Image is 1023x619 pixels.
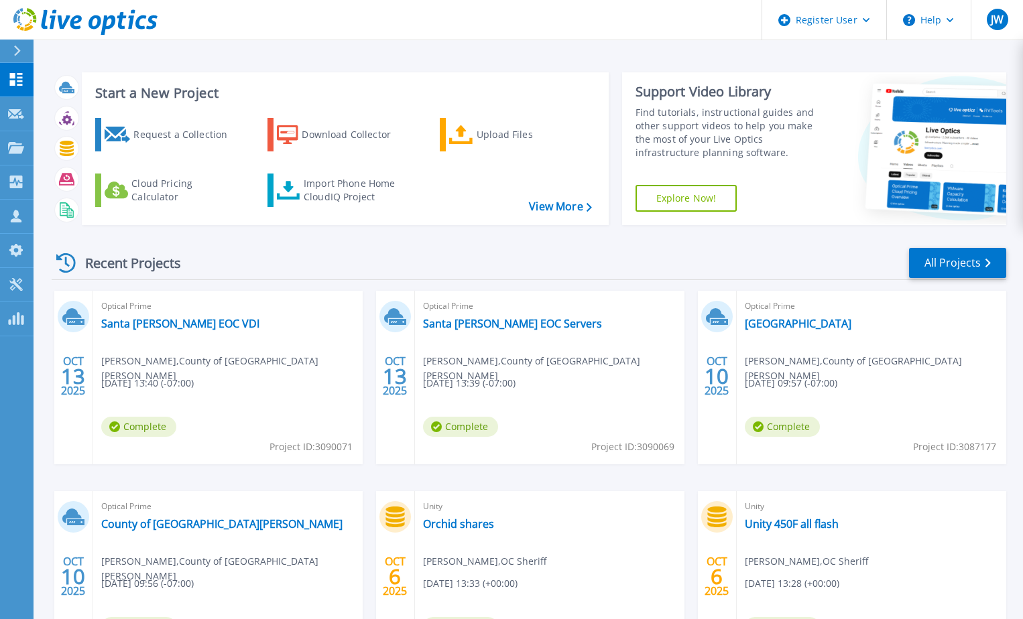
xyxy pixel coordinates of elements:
[423,317,602,330] a: Santa [PERSON_NAME] EOC Servers
[423,517,494,531] a: Orchid shares
[711,571,723,582] span: 6
[529,200,591,213] a: View More
[423,299,676,314] span: Optical Prime
[389,571,401,582] span: 6
[101,576,194,591] span: [DATE] 09:56 (-07:00)
[423,499,676,514] span: Unity
[382,352,408,401] div: OCT 2025
[423,417,498,437] span: Complete
[636,106,829,159] div: Find tutorials, instructional guides and other support videos to help you make the most of your L...
[745,317,851,330] a: [GEOGRAPHIC_DATA]
[705,370,729,382] span: 10
[95,86,591,100] h3: Start a New Project
[913,439,996,454] span: Project ID: 3087177
[745,576,839,591] span: [DATE] 13:28 (+00:00)
[60,352,86,401] div: OCT 2025
[745,299,998,314] span: Optical Prime
[383,370,407,382] span: 13
[95,118,245,151] a: Request a Collection
[440,118,589,151] a: Upload Files
[745,517,839,531] a: Unity 450F all flash
[133,121,241,148] div: Request a Collection
[704,552,729,601] div: OCT 2025
[745,376,837,391] span: [DATE] 09:57 (-07:00)
[60,552,86,601] div: OCT 2025
[745,354,1006,383] span: [PERSON_NAME] , County of [GEOGRAPHIC_DATA][PERSON_NAME]
[477,121,584,148] div: Upload Files
[591,439,674,454] span: Project ID: 3090069
[423,554,546,569] span: [PERSON_NAME] , OC Sheriff
[101,317,259,330] a: Santa [PERSON_NAME] EOC VDI
[382,552,408,601] div: OCT 2025
[61,571,85,582] span: 10
[745,499,998,514] span: Unity
[101,376,194,391] span: [DATE] 13:40 (-07:00)
[423,354,684,383] span: [PERSON_NAME] , County of [GEOGRAPHIC_DATA][PERSON_NAME]
[101,499,355,514] span: Optical Prime
[267,118,417,151] a: Download Collector
[101,354,363,383] span: [PERSON_NAME] , County of [GEOGRAPHIC_DATA][PERSON_NAME]
[423,576,518,591] span: [DATE] 13:33 (+00:00)
[61,370,85,382] span: 13
[302,121,409,148] div: Download Collector
[131,177,239,204] div: Cloud Pricing Calculator
[304,177,408,204] div: Import Phone Home CloudIQ Project
[101,554,363,583] span: [PERSON_NAME] , County of [GEOGRAPHIC_DATA][PERSON_NAME]
[52,247,199,279] div: Recent Projects
[101,517,343,531] a: County of [GEOGRAPHIC_DATA][PERSON_NAME]
[991,14,1004,25] span: JW
[704,352,729,401] div: OCT 2025
[101,417,176,437] span: Complete
[636,185,737,212] a: Explore Now!
[636,83,829,100] div: Support Video Library
[745,554,868,569] span: [PERSON_NAME] , OC Sheriff
[423,376,516,391] span: [DATE] 13:39 (-07:00)
[269,439,353,454] span: Project ID: 3090071
[909,248,1006,278] a: All Projects
[745,417,820,437] span: Complete
[101,299,355,314] span: Optical Prime
[95,174,245,207] a: Cloud Pricing Calculator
